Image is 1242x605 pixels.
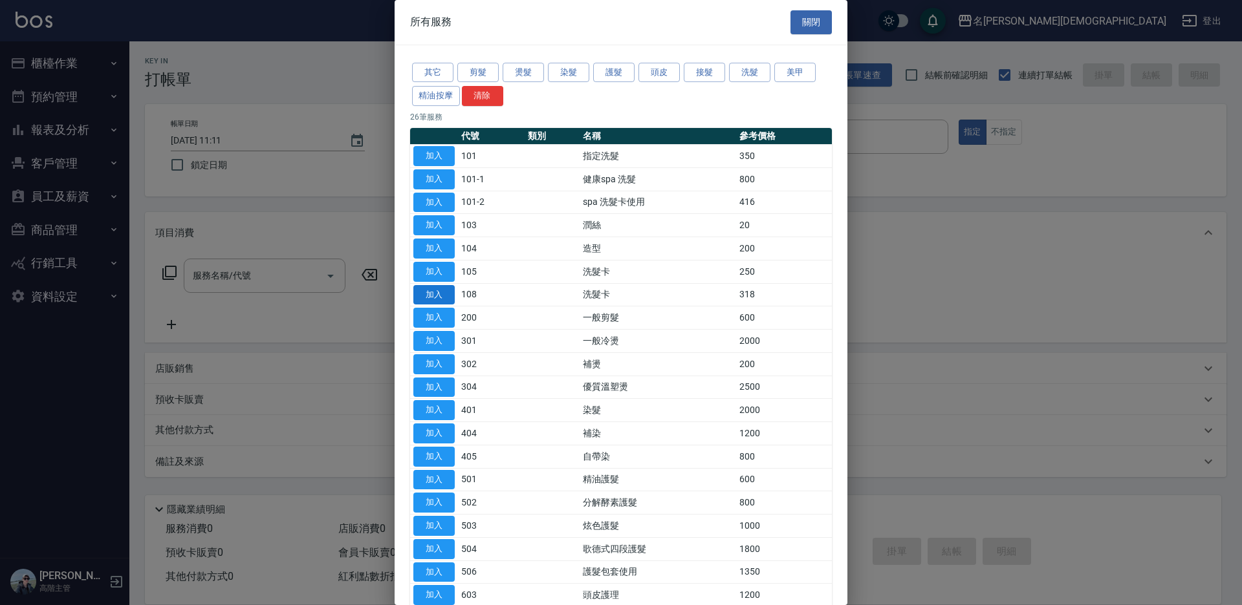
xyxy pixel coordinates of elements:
button: 加入 [413,308,455,328]
td: 200 [736,237,832,260]
td: spa 洗髮卡使用 [580,191,736,214]
button: 加入 [413,215,455,235]
td: 健康spa 洗髮 [580,167,736,191]
button: 加入 [413,562,455,582]
td: 潤絲 [580,214,736,237]
span: 所有服務 [410,16,452,28]
td: 1000 [736,515,832,538]
button: 加入 [413,169,455,189]
td: 405 [458,445,525,468]
button: 清除 [462,86,503,106]
td: 105 [458,260,525,283]
td: 800 [736,491,832,515]
button: 頭皮 [638,63,680,83]
td: 分解酵素護髮 [580,491,736,515]
button: 護髮 [593,63,635,83]
td: 404 [458,422,525,445]
td: 502 [458,491,525,515]
button: 燙髮 [503,63,544,83]
td: 200 [458,306,525,330]
td: 造型 [580,237,736,260]
td: 2000 [736,330,832,353]
td: 2000 [736,399,832,422]
td: 501 [458,468,525,491]
button: 洗髮 [729,63,770,83]
button: 加入 [413,493,455,513]
td: 304 [458,376,525,399]
td: 318 [736,283,832,306]
td: 精油護髮 [580,468,736,491]
p: 26 筆服務 [410,111,832,123]
th: 代號 [458,128,525,145]
td: 350 [736,145,832,168]
td: 200 [736,352,832,376]
td: 302 [458,352,525,376]
td: 20 [736,214,832,237]
button: 加入 [413,354,455,374]
button: 加入 [413,539,455,559]
button: 加入 [413,470,455,490]
td: 1800 [736,537,832,560]
td: 一般冷燙 [580,330,736,353]
button: 加入 [413,285,455,305]
button: 加入 [413,193,455,213]
td: 250 [736,260,832,283]
td: 炫色護髮 [580,515,736,538]
td: 一般剪髮 [580,306,736,330]
td: 600 [736,468,832,491]
td: 101-1 [458,167,525,191]
td: 401 [458,399,525,422]
td: 補染 [580,422,736,445]
td: 1200 [736,422,832,445]
td: 104 [458,237,525,260]
td: 歌德式四段護髮 [580,537,736,560]
td: 染髮 [580,399,736,422]
td: 101-2 [458,191,525,214]
button: 剪髮 [457,63,499,83]
td: 503 [458,515,525,538]
button: 精油按摩 [412,86,460,106]
td: 指定洗髮 [580,145,736,168]
td: 補燙 [580,352,736,376]
button: 加入 [413,585,455,605]
td: 洗髮卡 [580,260,736,283]
button: 加入 [413,239,455,259]
th: 類別 [525,128,580,145]
td: 101 [458,145,525,168]
td: 504 [458,537,525,560]
td: 600 [736,306,832,330]
td: 800 [736,445,832,468]
td: 103 [458,214,525,237]
button: 美甲 [774,63,816,83]
td: 506 [458,560,525,584]
th: 參考價格 [736,128,832,145]
button: 染髮 [548,63,589,83]
button: 加入 [413,423,455,443]
button: 加入 [413,262,455,282]
td: 洗髮卡 [580,283,736,306]
button: 關閉 [790,10,832,34]
td: 416 [736,191,832,214]
button: 加入 [413,377,455,398]
th: 名稱 [580,128,736,145]
td: 自帶染 [580,445,736,468]
button: 加入 [413,400,455,420]
td: 800 [736,167,832,191]
button: 其它 [412,63,453,83]
td: 護髮包套使用 [580,560,736,584]
td: 301 [458,330,525,353]
button: 接髮 [684,63,725,83]
button: 加入 [413,331,455,351]
td: 2500 [736,376,832,399]
button: 加入 [413,516,455,536]
td: 優質溫塑燙 [580,376,736,399]
td: 108 [458,283,525,306]
button: 加入 [413,447,455,467]
td: 1350 [736,560,832,584]
button: 加入 [413,146,455,166]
